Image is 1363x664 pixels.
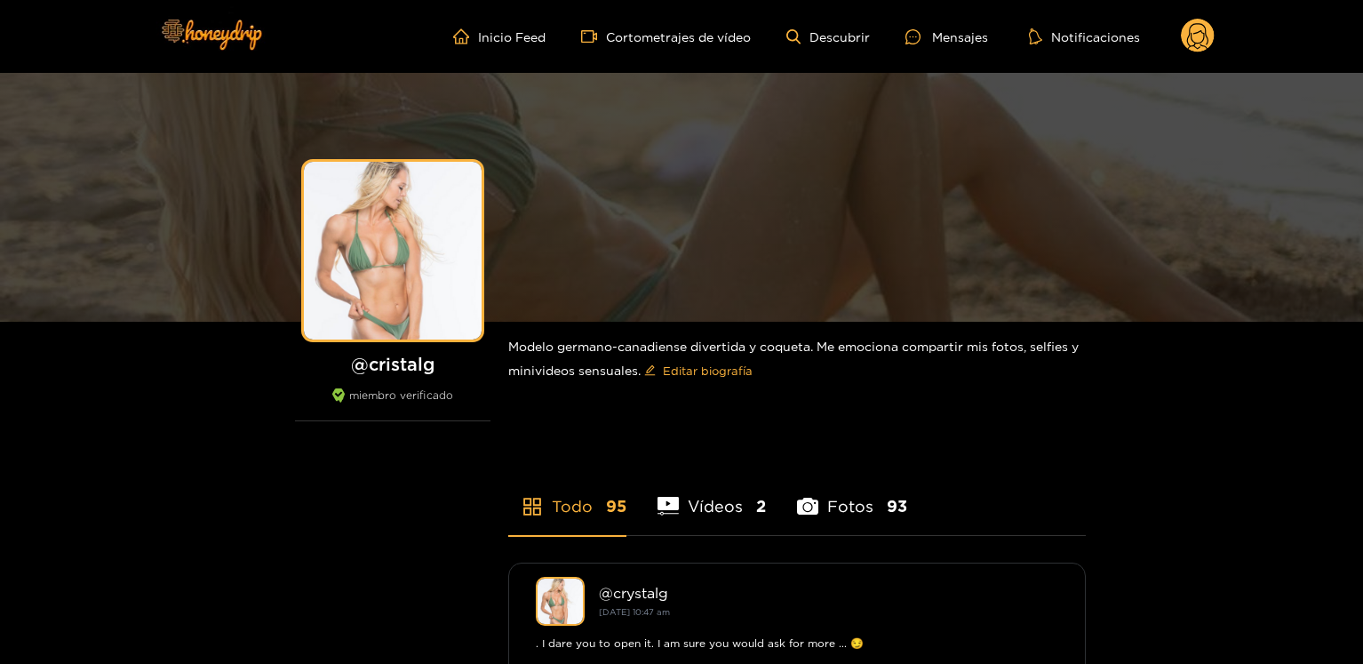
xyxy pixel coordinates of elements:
font: Fotos [827,497,873,515]
div: @ crystalg [599,585,1058,601]
font: 2 [756,497,766,515]
span: cámara de vídeo [581,28,606,44]
font: Editar biografía [663,364,753,377]
a: Cortometrajes de vídeo [581,28,751,44]
div: . I dare you to open it. I am sure you would ask for more ... 😏 [536,635,1058,652]
font: 93 [887,497,907,515]
small: [DATE] 10:47 am [599,607,670,617]
span: tienda de aplicaciones [522,496,543,517]
font: 95 [606,497,626,515]
font: Cortometrajes de vídeo [606,30,751,44]
font: Todo [552,497,593,515]
button: editarEditar biografía [641,356,756,385]
button: Notificaciones [1024,28,1145,45]
img: crystalg [536,577,585,626]
font: miembro verificado [349,389,453,401]
font: Descubrir [809,30,870,44]
font: Mensajes [932,30,988,44]
span: editar [644,364,656,378]
font: Notificaciones [1051,30,1140,44]
font: Modelo germano-canadiense divertida y coqueta. Me emociona compartir mis fotos, selfies y minivid... [508,340,1079,377]
span: hogar [453,28,478,44]
a: Inicio Feed [453,28,546,44]
font: Vídeos [688,497,743,515]
font: @cristalg [351,354,434,373]
font: Inicio Feed [478,30,546,44]
a: Descubrir [786,29,870,44]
